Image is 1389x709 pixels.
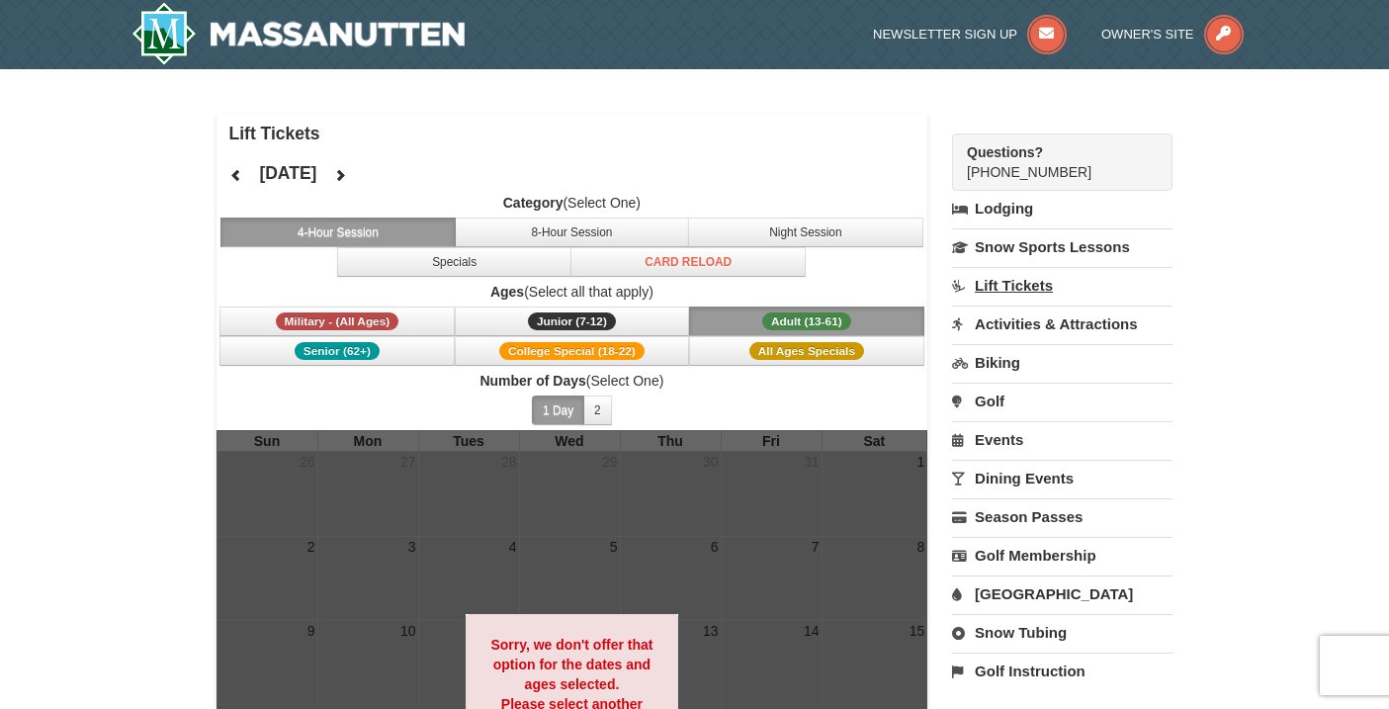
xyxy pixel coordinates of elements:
label: (Select One) [217,193,928,213]
button: Card Reload [570,247,806,277]
h4: [DATE] [259,163,316,183]
a: Snow Sports Lessons [952,228,1172,265]
strong: Number of Days [479,373,585,389]
button: Senior (62+) [219,336,455,366]
button: Junior (7-12) [455,307,690,336]
span: [PHONE_NUMBER] [967,142,1137,180]
a: Golf [952,383,1172,419]
label: (Select One) [217,371,928,391]
button: Military - (All Ages) [219,307,455,336]
strong: Ages [490,284,524,300]
a: [GEOGRAPHIC_DATA] [952,576,1172,612]
img: Massanutten Resort Logo [131,2,466,65]
span: Adult (13-61) [762,312,851,330]
span: Senior (62+) [295,342,380,360]
strong: Questions? [967,144,1043,160]
button: 1 Day [532,396,584,425]
a: Season Passes [952,498,1172,535]
button: 2 [583,396,612,425]
a: Massanutten Resort [131,2,466,65]
a: Golf Membership [952,537,1172,574]
span: Military - (All Ages) [276,312,399,330]
span: Newsletter Sign Up [873,27,1017,42]
span: Owner's Site [1101,27,1194,42]
label: (Select all that apply) [217,282,928,302]
button: Adult (13-61) [689,307,924,336]
span: College Special (18-22) [499,342,645,360]
button: 4-Hour Session [220,218,456,247]
button: All Ages Specials [689,336,924,366]
button: Specials [337,247,572,277]
a: Events [952,421,1172,458]
button: Night Session [688,218,923,247]
a: Snow Tubing [952,614,1172,651]
a: Newsletter Sign Up [873,27,1067,42]
a: Lift Tickets [952,267,1172,304]
button: College Special (18-22) [455,336,690,366]
span: Junior (7-12) [528,312,616,330]
a: Biking [952,344,1172,381]
a: Lodging [952,191,1172,226]
span: All Ages Specials [749,342,864,360]
strong: Category [503,195,564,211]
h4: Lift Tickets [229,124,928,143]
a: Activities & Attractions [952,306,1172,342]
button: 8-Hour Session [455,218,690,247]
a: Dining Events [952,460,1172,496]
a: Golf Instruction [952,653,1172,689]
a: Owner's Site [1101,27,1244,42]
